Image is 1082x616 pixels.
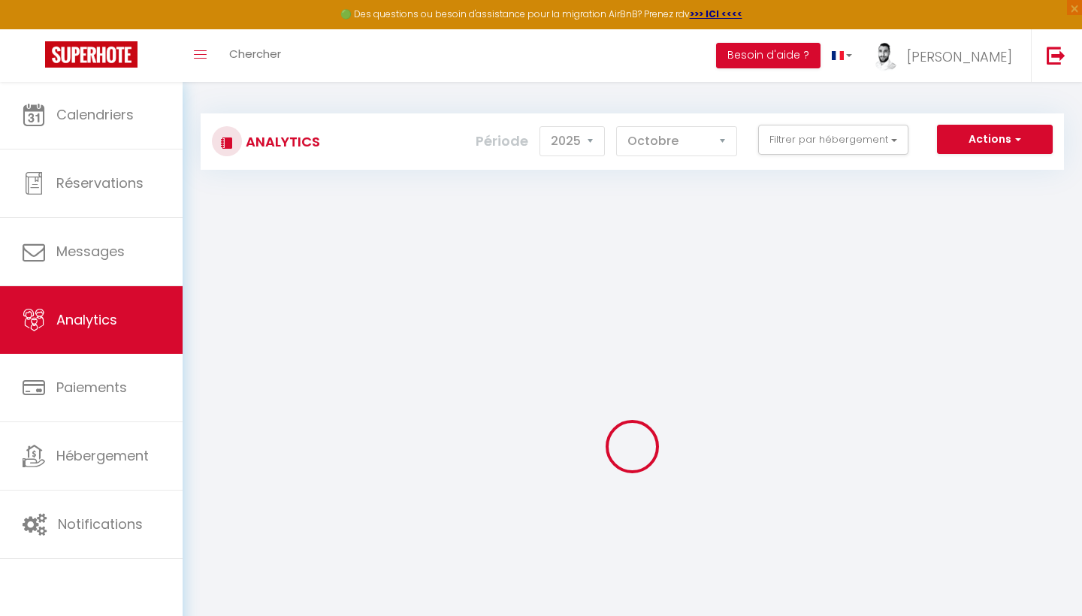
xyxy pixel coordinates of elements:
img: logout [1047,46,1065,65]
button: Besoin d'aide ? [716,43,821,68]
button: Actions [937,125,1053,155]
span: Réservations [56,174,144,192]
span: Messages [56,242,125,261]
span: Calendriers [56,105,134,124]
span: Hébergement [56,446,149,465]
a: Chercher [218,29,292,82]
a: ... [PERSON_NAME] [863,29,1031,82]
span: Notifications [58,515,143,533]
span: Chercher [229,46,281,62]
span: Analytics [56,310,117,329]
img: Super Booking [45,41,138,68]
button: Filtrer par hébergement [758,125,908,155]
span: [PERSON_NAME] [907,47,1012,66]
label: Période [476,125,528,158]
img: ... [875,43,897,72]
h3: Analytics [242,125,320,159]
span: Paiements [56,378,127,397]
a: >>> ICI <<<< [690,8,742,20]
